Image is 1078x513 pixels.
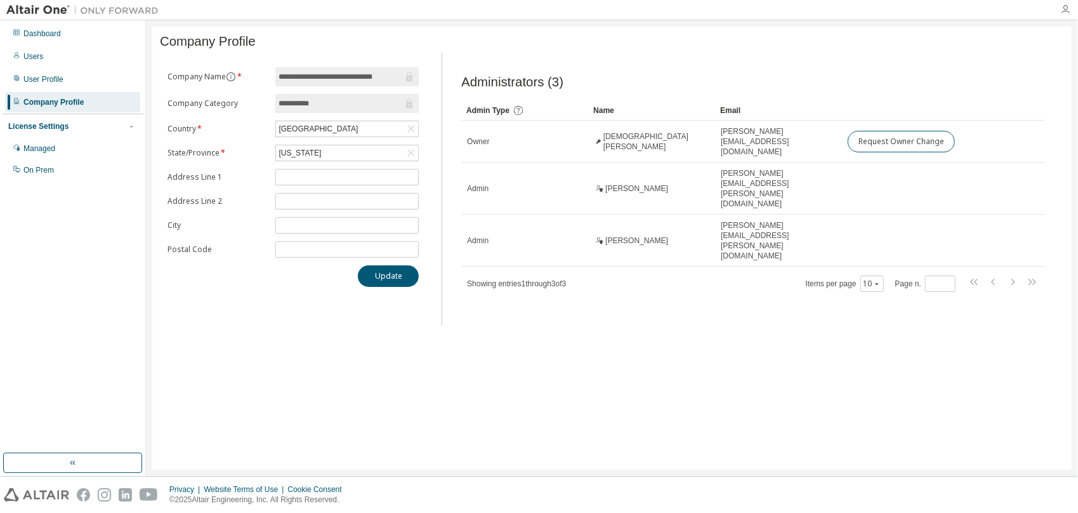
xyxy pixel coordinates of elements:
[467,137,489,147] span: Owner
[721,220,836,261] span: [PERSON_NAME][EMAIL_ADDRESS][PERSON_NAME][DOMAIN_NAME]
[168,148,268,158] label: State/Province
[276,145,418,161] div: [US_STATE]
[169,495,350,505] p: © 2025 Altair Engineering, Inc. All Rights Reserved.
[204,484,287,495] div: Website Terms of Use
[23,165,54,175] div: On Prem
[864,279,881,289] button: 10
[721,126,836,157] span: [PERSON_NAME][EMAIL_ADDRESS][DOMAIN_NAME]
[277,146,323,160] div: [US_STATE]
[23,143,55,154] div: Managed
[168,220,268,230] label: City
[276,121,418,137] div: [GEOGRAPHIC_DATA]
[277,122,360,136] div: [GEOGRAPHIC_DATA]
[6,4,165,17] img: Altair One
[466,106,509,115] span: Admin Type
[593,100,710,121] div: Name
[119,488,132,502] img: linkedin.svg
[168,72,268,82] label: Company Name
[23,74,63,84] div: User Profile
[461,75,563,90] span: Administrators (3)
[895,276,956,292] span: Page n.
[168,196,268,206] label: Address Line 2
[605,183,668,194] span: [PERSON_NAME]
[467,236,489,246] span: Admin
[806,276,884,292] span: Items per page
[168,98,268,109] label: Company Category
[358,265,419,287] button: Update
[23,29,61,39] div: Dashboard
[168,244,268,255] label: Postal Code
[168,124,268,134] label: Country
[4,488,69,502] img: altair_logo.svg
[226,72,236,82] button: information
[720,100,837,121] div: Email
[160,34,256,49] span: Company Profile
[23,97,84,107] div: Company Profile
[605,236,668,246] span: [PERSON_NAME]
[467,279,566,288] span: Showing entries 1 through 3 of 3
[77,488,90,502] img: facebook.svg
[140,488,158,502] img: youtube.svg
[168,172,268,182] label: Address Line 1
[603,131,709,152] span: [DEMOGRAPHIC_DATA][PERSON_NAME]
[98,488,111,502] img: instagram.svg
[287,484,349,495] div: Cookie Consent
[848,131,955,152] button: Request Owner Change
[8,121,69,131] div: License Settings
[721,168,836,209] span: [PERSON_NAME][EMAIL_ADDRESS][PERSON_NAME][DOMAIN_NAME]
[467,183,489,194] span: Admin
[23,51,43,62] div: Users
[169,484,204,495] div: Privacy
